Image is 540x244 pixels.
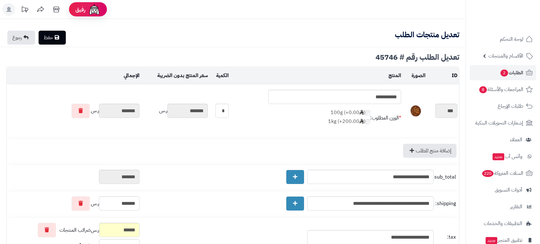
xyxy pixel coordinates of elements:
a: رجوع [7,31,35,45]
b: تعديل منتجات الطلب [395,29,459,40]
span: التطبيقات والخدمات [484,219,522,228]
a: طلبات الإرجاع [470,99,536,114]
div: ر.س [8,104,140,118]
td: ID [427,67,459,84]
a: الطلبات2 [470,65,536,80]
a: التقارير [470,199,536,214]
span: إشعارات التحويلات البنكية [475,119,523,127]
a: تحديثات المنصة [17,3,33,17]
span: الطلبات [500,68,523,77]
span: ضرائب المنتجات [59,227,91,234]
input: 100g (+0.00) [365,110,370,115]
a: العملاء [470,132,536,147]
span: المراجعات والأسئلة [479,85,523,94]
span: أدوات التسويق [495,186,522,194]
a: لوحة التحكم [470,32,536,47]
span: لوحة التحكم [500,35,523,44]
td: الكمية [209,67,230,84]
div: تعديل الطلب رقم # 45746 [6,53,459,61]
input: 1kg (+200.00) [365,119,370,124]
td: الوزن المطلوب: [370,104,401,132]
td: المنتج [230,67,403,84]
label: 1kg (+200.00 ) [328,118,370,125]
a: حفظ [39,31,66,45]
span: العملاء [510,135,522,144]
span: 220 [482,170,493,177]
span: وآتس آب [492,152,522,161]
a: المراجعات والأسئلة8 [470,82,536,97]
span: جديد [493,153,504,160]
span: tax: [435,234,456,241]
span: 8 [479,86,487,93]
span: sub_total: [435,174,456,181]
a: التطبيقات والخدمات [470,216,536,231]
div: ر.س [8,223,140,237]
img: logo-2.png [497,18,534,31]
div: ر.س [8,196,140,211]
a: إضافة منتج للطلب [403,144,456,158]
label: 100g (+0.00 ) [328,109,370,116]
span: التقارير [510,202,522,211]
span: shipping: [435,200,456,207]
a: إشعارات التحويلات البنكية [470,115,536,131]
td: الصورة [403,67,427,84]
span: الأقسام والمنتجات [488,52,523,60]
img: 1678049915-Akpi%20Seeds-40x40.jpg [410,105,422,117]
span: السلات المتروكة [481,169,523,178]
span: 2 [500,70,508,76]
span: جديد [486,237,497,244]
div: ر.س [143,104,208,118]
span: طلبات الإرجاع [498,102,523,111]
td: الإجمالي [7,67,141,84]
img: ai-face.png [88,3,101,16]
a: السلات المتروكة220 [470,166,536,181]
a: أدوات التسويق [470,182,536,198]
span: رفيق [75,6,85,13]
a: وآتس آبجديد [470,149,536,164]
td: سعر المنتج بدون الضريبة [141,67,209,84]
